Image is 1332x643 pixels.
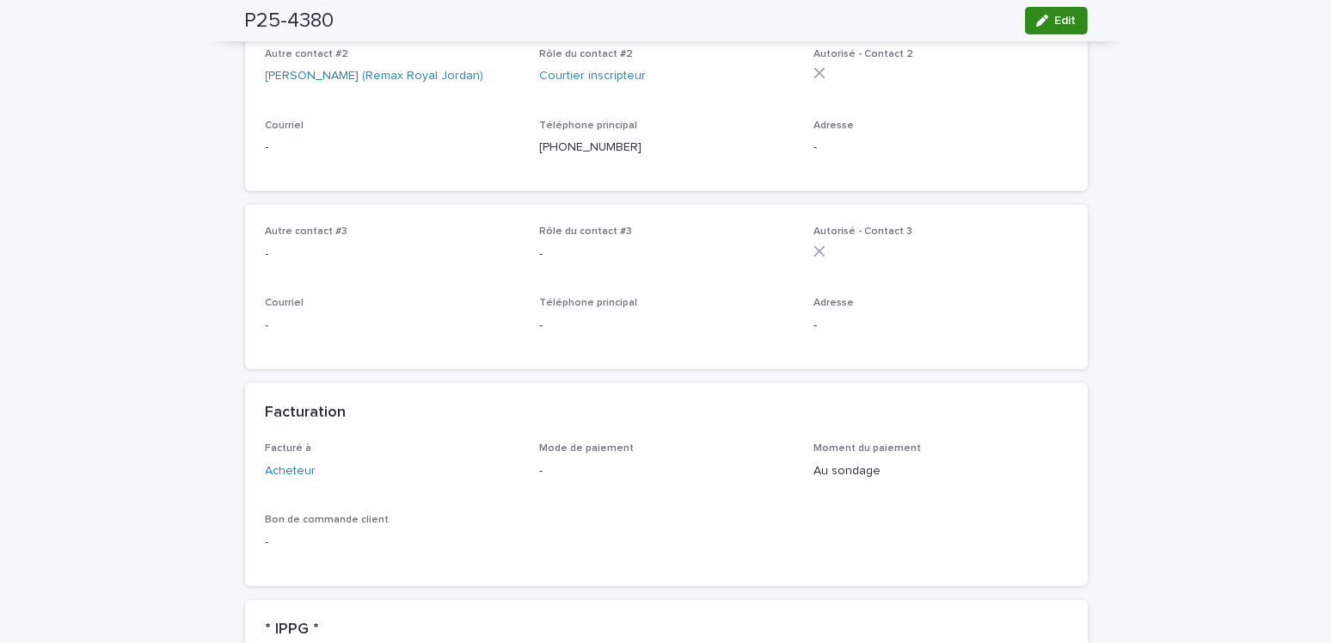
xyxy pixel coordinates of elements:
[813,462,1067,480] p: Au sondage
[539,245,793,263] p: -
[266,317,519,335] p: -
[266,298,304,308] span: Courriel
[539,443,634,454] span: Mode de paiement
[266,404,347,423] h2: Facturation
[539,121,637,131] span: Téléphone principal
[539,462,793,480] p: -
[266,121,304,131] span: Courriel
[266,534,519,552] p: -
[266,515,390,525] span: Bon de commande client
[813,139,1067,157] p: -
[539,226,632,237] span: Rôle du contact #3
[813,121,854,131] span: Adresse
[266,245,519,263] p: -
[1025,7,1088,34] button: Edit
[266,49,349,59] span: Autre contact #2
[539,298,637,308] span: Téléphone principal
[539,317,793,335] p: -
[813,226,912,237] span: Autorisé - Contact 3
[813,443,921,454] span: Moment du paiement
[266,462,316,480] a: Acheteur
[245,9,335,34] h2: P25-4380
[813,298,854,308] span: Adresse
[266,67,484,85] a: [PERSON_NAME] (Remax Royal Jordan)
[539,49,633,59] span: Rôle du contact #2
[813,317,1067,335] p: -
[266,139,519,157] p: -
[539,139,793,157] p: [PHONE_NUMBER]
[539,67,646,85] a: Courtier inscripteur
[266,226,348,237] span: Autre contact #3
[266,443,312,454] span: Facturé à
[1055,15,1077,27] span: Edit
[813,49,913,59] span: Autorisé - Contact 2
